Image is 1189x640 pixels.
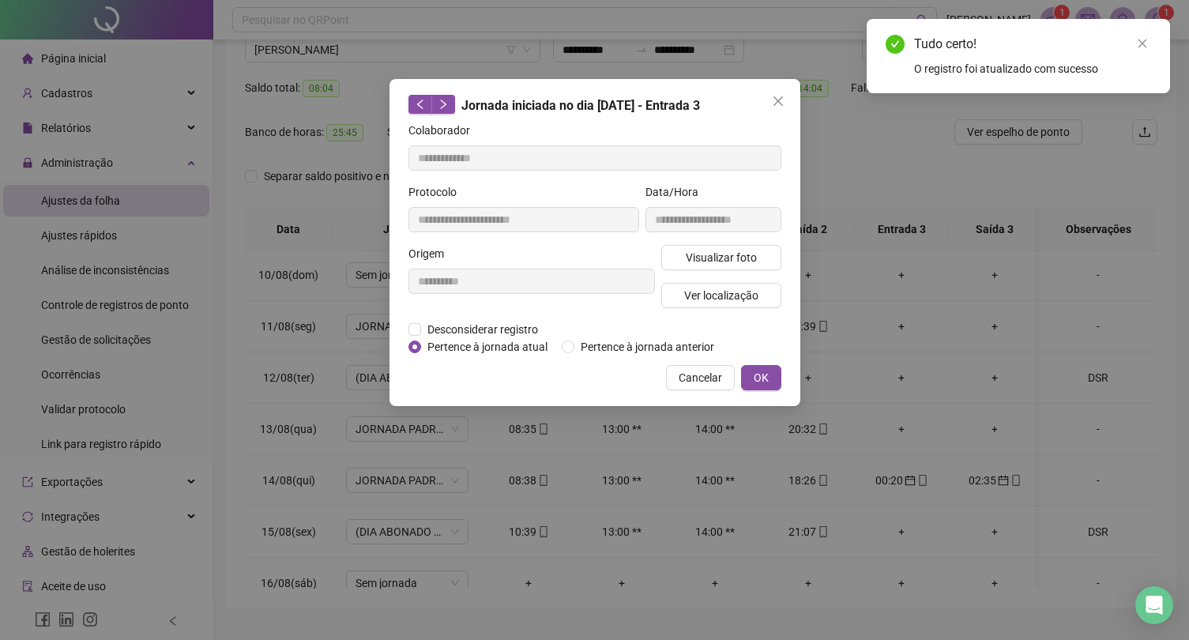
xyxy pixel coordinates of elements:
span: right [438,99,449,110]
label: Origem [408,245,454,262]
span: check-circle [886,35,905,54]
span: Visualizar foto [685,249,756,266]
div: Tudo certo! [914,35,1151,54]
div: Jornada iniciada no dia [DATE] - Entrada 3 [408,95,781,115]
label: Data/Hora [645,183,709,201]
span: Desconsiderar registro [421,321,544,338]
span: Pertence à jornada anterior [574,338,721,356]
span: OK [754,369,769,386]
label: Colaborador [408,122,480,139]
button: left [408,95,432,114]
span: Cancelar [679,369,722,386]
div: O registro foi atualizado com sucesso [914,60,1151,77]
button: right [431,95,455,114]
span: close [1137,38,1148,49]
label: Protocolo [408,183,467,201]
span: Pertence à jornada atual [421,338,554,356]
button: Close [766,88,791,114]
div: Open Intercom Messenger [1135,586,1173,624]
span: Ver localização [683,287,758,304]
button: OK [741,365,781,390]
span: close [772,95,785,107]
a: Close [1134,35,1151,52]
button: Cancelar [666,365,735,390]
span: left [415,99,426,110]
button: Ver localização [661,283,781,308]
button: Visualizar foto [661,245,781,270]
